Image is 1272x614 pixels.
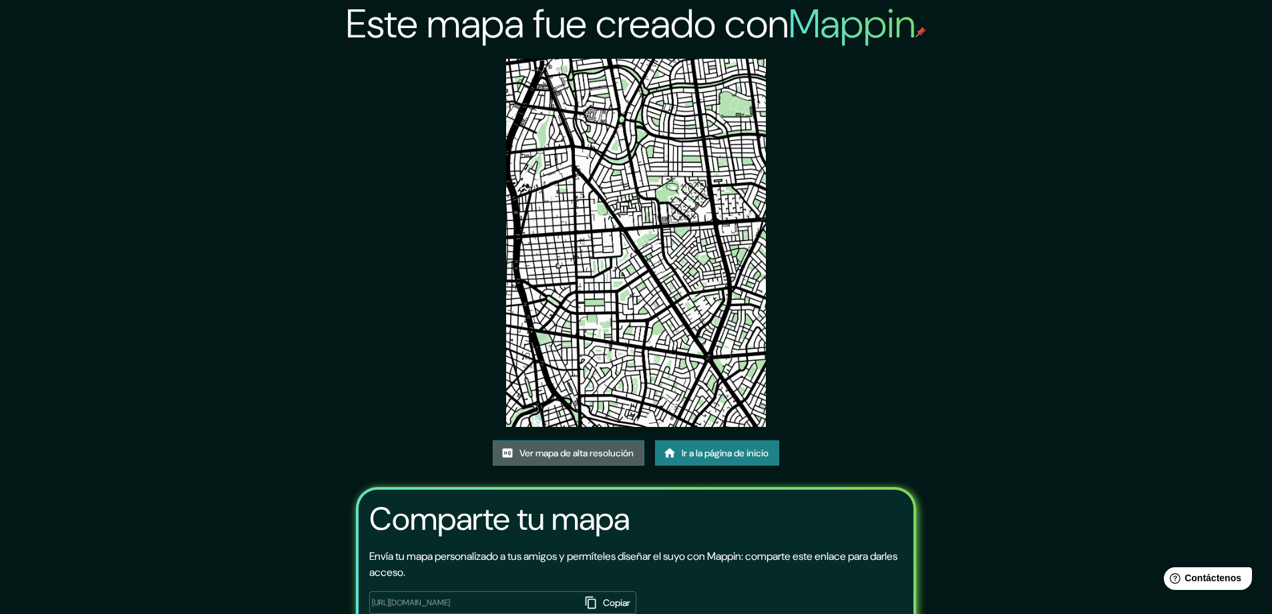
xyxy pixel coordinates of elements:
[506,59,767,427] img: created-map
[581,591,636,614] button: Copiar
[493,440,644,466] a: Ver mapa de alta resolución
[682,448,769,460] font: Ir a la página de inicio
[655,440,779,466] a: Ir a la página de inicio
[603,597,630,609] font: Copiar
[1153,562,1257,599] iframe: Lanzador de widgets de ayuda
[519,448,634,460] font: Ver mapa de alta resolución
[915,27,926,37] img: pin de mapeo
[369,498,630,540] font: Comparte tu mapa
[369,549,897,579] font: Envía tu mapa personalizado a tus amigos y permíteles diseñar el suyo con Mappin: comparte este e...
